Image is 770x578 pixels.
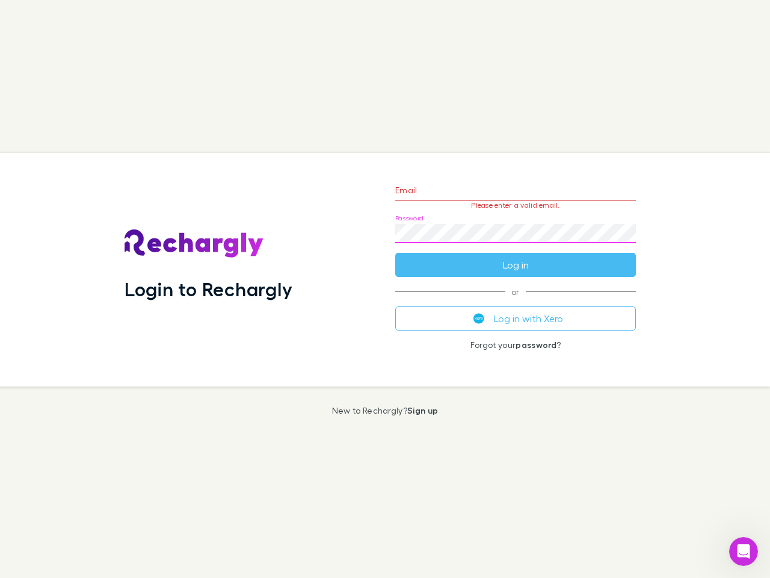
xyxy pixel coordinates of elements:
[125,278,292,300] h1: Login to Rechargly
[407,405,438,415] a: Sign up
[395,291,636,292] span: or
[395,201,636,210] p: Please enter a valid email.
[395,340,636,350] p: Forgot your ?
[125,229,264,258] img: Rechargly's Logo
[332,406,439,415] p: New to Rechargly?
[395,253,636,277] button: Log in
[516,340,556,350] a: password
[473,313,484,324] img: Xero's logo
[395,214,423,223] label: Password
[729,537,758,566] iframe: Intercom live chat
[395,306,636,331] button: Log in with Xero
